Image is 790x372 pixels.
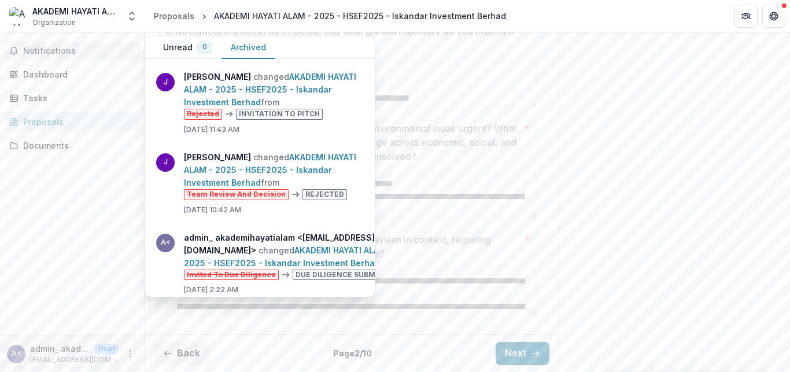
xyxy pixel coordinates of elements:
div: Dashboard [23,68,130,80]
p: User [95,344,119,354]
button: Get Help [762,5,785,28]
span: 0 [202,43,207,51]
div: Documents [23,139,130,152]
button: More [123,347,137,361]
a: Documents [5,136,139,155]
div: Proposals [154,10,194,22]
img: AKADEMI HAYATI ALAM [9,7,28,25]
a: AKADEMI HAYATI ALAM - 2025 - HSEF2025 - Iskandar Investment Berhad [184,245,393,268]
a: Dashboard [5,65,139,84]
div: AKADEMI HAYATI ALAM - 2025 - HSEF2025 - Iskandar Investment Berhad [214,10,506,22]
span: Organization [32,17,76,28]
button: Partners [734,5,758,28]
nav: breadcrumb [149,8,511,24]
a: AKADEMI HAYATI ALAM - 2025 - HSEF2025 - Iskandar Investment Berhad [184,72,356,107]
div: AKADEMI HAYATI ALAM [32,5,119,17]
a: AKADEMI HAYATI ALAM - 2025 - HSEF2025 - Iskandar Investment Berhad [184,152,356,187]
p: [EMAIL_ADDRESS][DOMAIN_NAME] [30,355,119,365]
button: Open entity switcher [124,5,140,28]
p: changed from [184,151,363,200]
p: admin_ akademihayatialam <[EMAIL_ADDRESS][DOMAIN_NAME]> [30,342,90,355]
div: Proposals [23,116,130,128]
button: Back [154,342,209,365]
a: Tasks [5,89,139,108]
p: changed from [184,71,363,120]
button: Notifications [5,42,139,60]
p: changed from [184,231,405,281]
span: Notifications [23,46,135,56]
button: Archived [222,36,275,59]
a: Proposals [149,8,199,24]
p: Page 2 / 10 [333,347,372,359]
div: Tasks [23,92,130,104]
button: Next [496,342,549,365]
div: admin_ akademihayatialam <akademihayatialamadmn@gmail.com> [12,350,21,358]
a: Proposals [5,112,139,131]
button: Unread [154,36,222,59]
